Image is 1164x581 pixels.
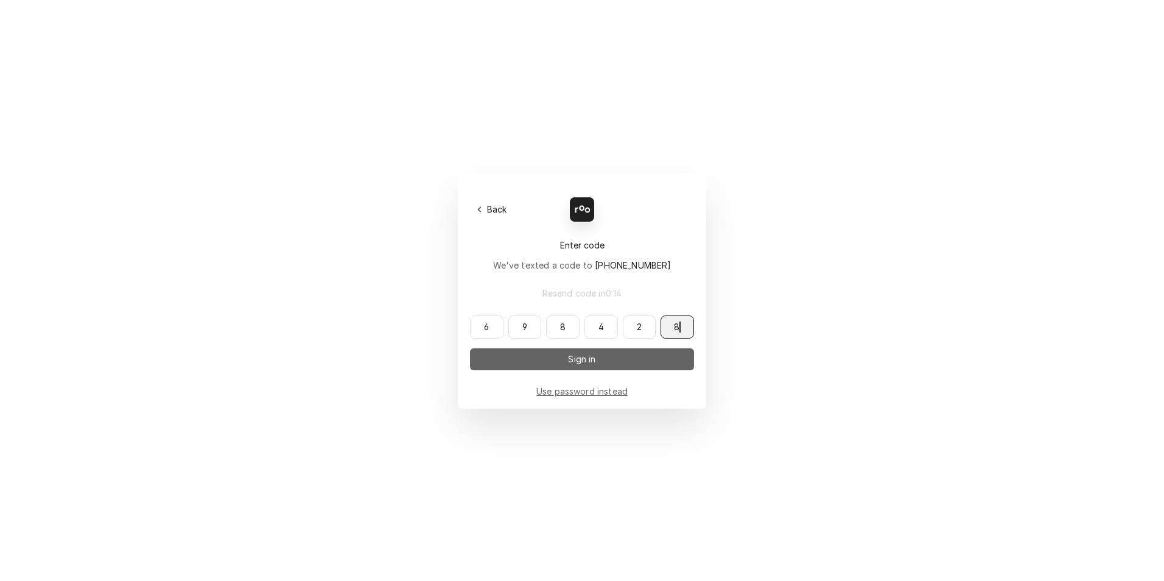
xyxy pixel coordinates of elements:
button: Back [470,201,514,218]
span: Back [485,203,510,216]
div: Enter code [470,239,694,252]
button: Sign in [470,348,694,370]
span: Resend code in 0 : 14 [540,287,625,300]
span: Sign in [566,353,598,365]
span: to [583,260,671,270]
a: Go to Email and password form [536,385,628,398]
span: [PHONE_NUMBER] [595,260,671,270]
button: Resend code in0:14 [470,283,694,305]
div: We've texted a code [493,259,671,272]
